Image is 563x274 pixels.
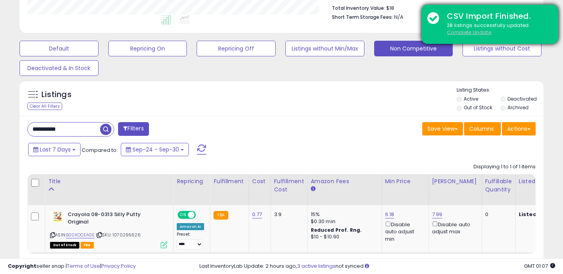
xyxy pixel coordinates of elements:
button: Listings without Cost [463,41,541,56]
div: 0 [485,211,509,218]
span: Last 7 Days [40,146,71,153]
div: Cost [252,177,267,186]
button: Default [20,41,99,56]
div: CSV Import Finished. [441,11,552,22]
button: Sep-24 - Sep-30 [121,143,189,156]
label: Deactivated [507,96,537,102]
small: Amazon Fees. [311,186,316,193]
div: Clear All Filters [27,103,62,110]
div: 3.9 [274,211,301,218]
a: Terms of Use [67,262,100,270]
label: Out of Stock [464,104,492,111]
button: Deactivated & In Stock [20,60,99,76]
span: | SKU: 1070295626 [96,232,141,238]
button: Repricing Off [197,41,276,56]
span: All listings that are currently out of stock and unavailable for purchase on Amazon [50,242,79,249]
a: 6.18 [385,211,394,218]
button: Columns [464,122,501,135]
strong: Copyright [8,262,36,270]
span: FBA [81,242,94,249]
a: 7.99 [432,211,443,218]
div: Title [48,177,170,186]
span: ON [178,212,188,218]
div: Min Price [385,177,425,186]
div: 28 listings successfully updated. [441,22,552,36]
button: Last 7 Days [28,143,81,156]
a: B00KOCEAGE [66,232,95,238]
label: Active [464,96,478,102]
a: 0.77 [252,211,262,218]
p: Listing States: [457,87,544,94]
span: N/A [394,13,403,21]
button: Repricing On [108,41,187,56]
li: $18 [332,3,530,12]
span: OFF [195,212,207,218]
div: Displaying 1 to 1 of 1 items [473,163,536,171]
div: ASIN: [50,211,167,247]
b: Short Term Storage Fees: [332,14,393,20]
div: seller snap | | [8,263,136,270]
div: Fulfillment [213,177,245,186]
div: $10 - $10.90 [311,234,376,240]
button: Listings without Min/Max [285,41,364,56]
button: Filters [118,122,149,136]
div: $0.30 min [311,218,376,225]
b: Crayola 08-0313 Silly Putty Original [68,211,163,227]
h5: Listings [41,89,72,100]
a: 3 active listings [297,262,335,270]
span: 2025-10-8 01:07 GMT [524,262,555,270]
div: Disable auto adjust max [432,220,476,235]
div: Fulfillment Cost [274,177,304,194]
img: 41RVUH0sfmL._SL40_.jpg [50,211,66,222]
button: Actions [502,122,536,135]
span: Columns [469,125,494,133]
div: Amazon AI [177,223,204,230]
div: Last InventoryLab Update: 2 hours ago, not synced. [199,263,555,270]
span: Sep-24 - Sep-30 [133,146,179,153]
small: FBA [213,211,228,220]
b: Reduced Prof. Rng. [311,227,362,233]
div: [PERSON_NAME] [432,177,479,186]
u: Complete Update [447,29,491,36]
div: 15% [311,211,376,218]
label: Archived [507,104,529,111]
div: Fulfillable Quantity [485,177,512,194]
a: Privacy Policy [101,262,136,270]
span: Compared to: [82,146,118,154]
div: Amazon Fees [311,177,378,186]
b: Total Inventory Value: [332,5,385,11]
div: Repricing [177,177,207,186]
div: Preset: [177,232,204,249]
button: Non Competitive [374,41,453,56]
div: Disable auto adjust min [385,220,423,243]
button: Save View [422,122,463,135]
b: Listed Price: [519,211,554,218]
